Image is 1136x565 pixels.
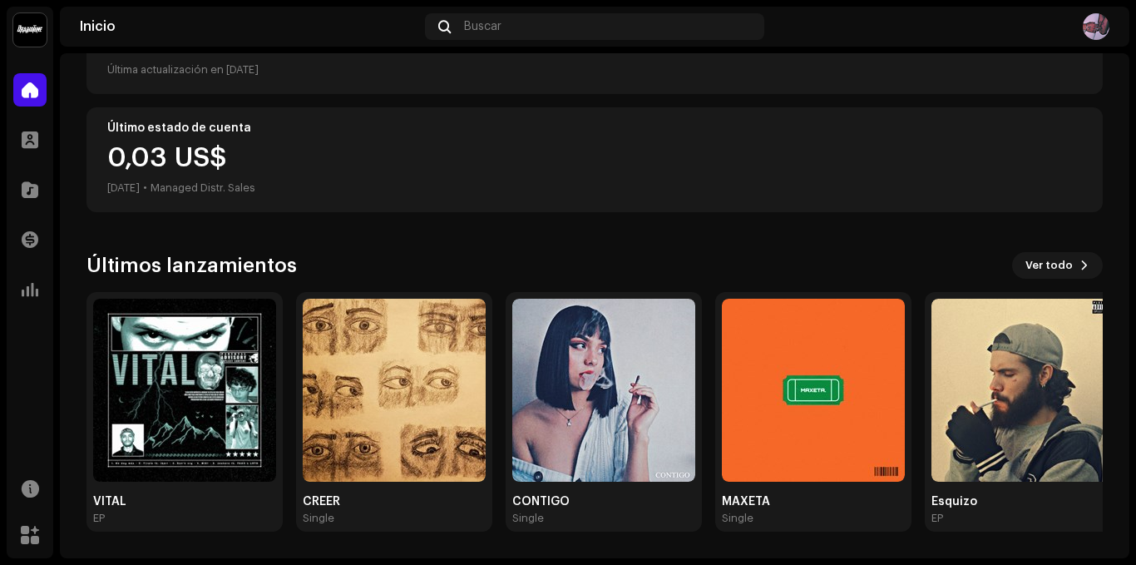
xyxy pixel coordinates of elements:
[722,495,905,508] div: MAXETA
[464,20,501,33] span: Buscar
[512,512,544,525] div: Single
[722,299,905,482] img: 325c30d1-eb02-41cd-ba2c-5c1aee11b2a8
[303,299,486,482] img: 07dd964d-ecf7-49a2-aec2-af453c35520e
[722,512,753,525] div: Single
[107,121,1082,135] div: Último estado de cuenta
[93,299,276,482] img: b1897a2f-77ce-4ac4-abe0-072487b4c1b2
[931,512,943,525] div: EP
[93,495,276,508] div: VITAL
[512,299,695,482] img: 8e6dbff8-b7bd-49c9-b80f-c02e367f44ae
[13,13,47,47] img: 10370c6a-d0e2-4592-b8a2-38f444b0ca44
[1012,252,1103,279] button: Ver todo
[931,299,1114,482] img: e483db46-5b18-423b-8011-9e0073e77d51
[107,60,1082,80] div: Última actualización en [DATE]
[143,178,147,198] div: •
[93,512,105,525] div: EP
[80,20,418,33] div: Inicio
[86,107,1103,212] re-o-card-value: Último estado de cuenta
[303,495,486,508] div: CREER
[1083,13,1109,40] img: 2b3885bd-167c-44b4-b767-310546e9397c
[107,178,140,198] div: [DATE]
[931,495,1114,508] div: Esquizo
[86,252,297,279] h3: Últimos lanzamientos
[151,178,255,198] div: Managed Distr. Sales
[1025,249,1073,282] span: Ver todo
[512,495,695,508] div: CONTIGO
[303,512,334,525] div: Single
